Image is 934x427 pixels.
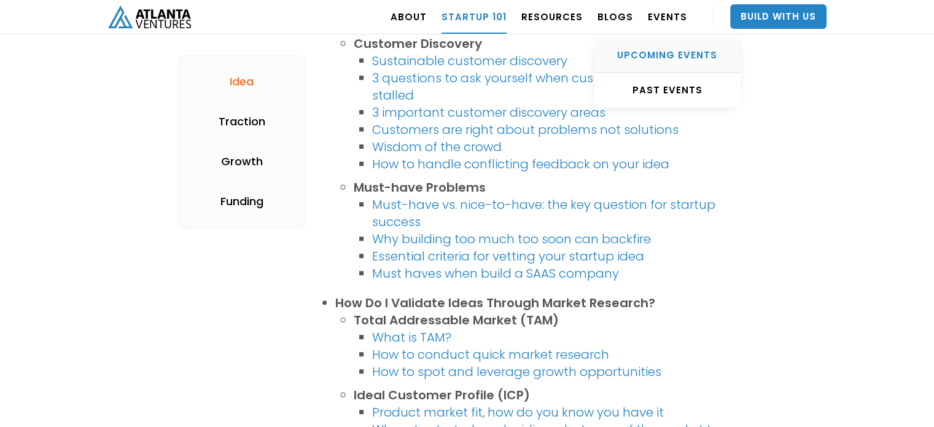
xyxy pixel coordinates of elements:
[230,76,254,88] div: Idea
[372,248,644,265] a: Essential criteria for vetting your startup idea
[354,179,486,196] strong: Must-have Problems
[354,311,559,329] strong: Total Addressable Market (TAM)
[372,196,715,230] a: Must-have vs. nice-to-have: the key question for startup success
[594,49,741,61] div: UPCOMING EVENTS
[730,4,827,29] a: Build With Us
[372,104,605,121] a: 3 important customer discovery areas
[594,84,741,96] div: PAST EVENTS
[335,294,655,311] strong: How Do I Validate Ideas Through Market Research?
[219,116,265,128] div: Traction
[354,386,530,404] strong: Ideal Customer Profile (ICP)
[594,38,741,73] a: UPCOMING EVENTS
[372,329,451,346] a: What is TAM?
[185,62,299,102] a: Idea
[354,35,482,52] strong: Customer Discovery
[220,195,263,208] div: Funding
[185,142,299,182] a: Growth
[372,138,502,155] a: Wisdom of the crowd
[372,265,619,282] a: Must haves when build a SAAS company
[372,404,664,421] a: Product market fit, how do you know you have it
[372,69,717,104] a: 3 questions to ask yourself when customer discovery has stalled
[185,102,299,142] a: Traction
[372,363,661,380] a: How to spot and leverage growth opportunities
[185,182,299,222] a: Funding
[594,73,741,108] a: PAST EVENTS
[372,52,567,69] a: Sustainable customer discovery
[372,230,651,248] a: Why building too much too soon can backfire
[372,155,669,173] a: How to handle conflicting feedback on your idea
[372,121,679,138] a: Customers are right about problems not solutions
[221,155,263,168] div: Growth
[372,346,609,363] a: How to conduct quick market research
